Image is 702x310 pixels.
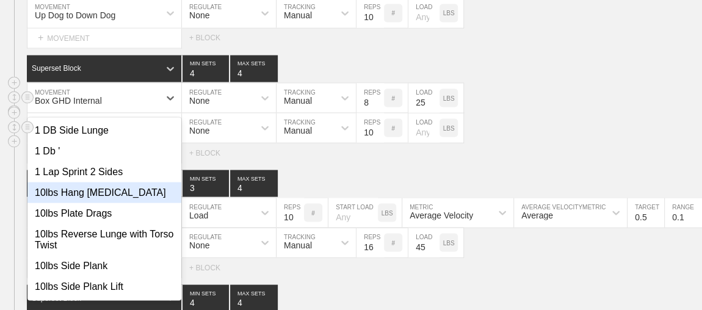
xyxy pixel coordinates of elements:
[284,126,312,135] div: Manual
[408,114,440,143] input: Any
[27,203,181,224] div: 10lbs Plate Drags
[410,211,473,220] div: Average Velocity
[27,162,181,182] div: 1 Lap Sprint 2 Sides
[391,125,395,132] p: #
[27,120,181,141] div: 1 DB Side Lunge
[38,33,43,43] span: +
[408,84,440,113] input: Any
[443,10,455,17] p: LBS
[189,240,209,250] div: None
[189,34,232,43] div: + BLOCK
[443,95,455,102] p: LBS
[27,256,181,276] div: 10lbs Side Plank
[27,29,182,49] div: MOVEMENT
[27,276,181,297] div: 10lbs Side Plank Lift
[189,149,232,157] div: + BLOCK
[27,258,182,278] div: MOVEMENT
[311,210,315,217] p: #
[230,56,278,82] input: None
[391,95,395,102] p: #
[408,228,440,258] input: Any
[27,224,181,256] div: 10lbs Reverse Lunge with Torso Twist
[641,251,702,310] iframe: Chat Widget
[189,96,209,106] div: None
[27,143,182,164] div: MOVEMENT
[35,11,115,21] div: Up Dog to Down Dog
[391,10,395,17] p: #
[27,182,181,203] div: 10lbs Hang [MEDICAL_DATA]
[284,96,312,106] div: Manual
[189,11,209,21] div: None
[35,96,102,106] div: Box GHD Internal
[189,264,232,272] div: + BLOCK
[328,198,378,228] input: Any
[27,141,181,162] div: 1 Db '
[284,240,312,250] div: Manual
[284,11,312,21] div: Manual
[189,211,208,220] div: Load
[521,211,553,220] div: Average
[382,210,393,217] p: LBS
[443,125,455,132] p: LBS
[443,240,455,247] p: LBS
[32,65,81,73] div: Superset Block
[391,240,395,247] p: #
[230,170,278,197] input: None
[189,126,209,135] div: None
